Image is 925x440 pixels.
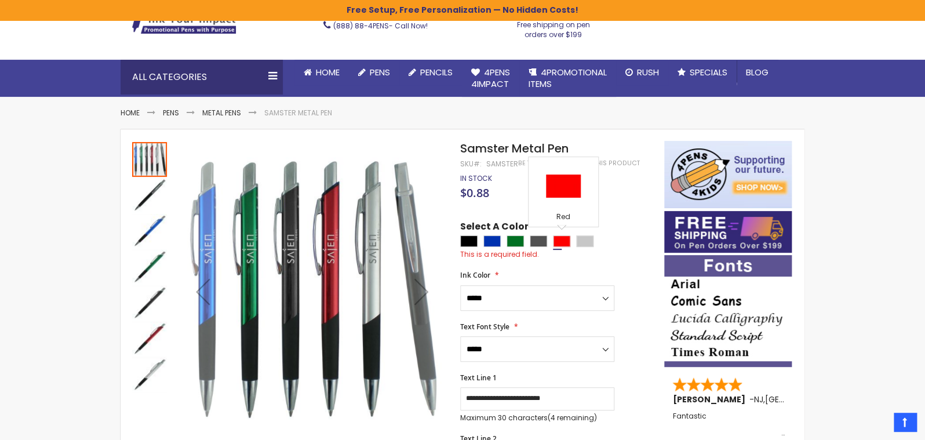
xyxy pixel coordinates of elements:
[668,60,737,85] a: Specials
[132,321,168,357] div: Samster Metal Pen
[460,270,490,280] span: Ink Color
[519,60,616,97] a: 4PROMOTIONALITEMS
[132,286,167,321] img: Samster Metal Pen
[471,66,510,90] span: 4Pens 4impact
[132,322,167,357] img: Samster Metal Pen
[132,250,167,285] img: Samster Metal Pen
[121,108,140,118] a: Home
[616,60,668,85] a: Rush
[132,249,168,285] div: Samster Metal Pen
[132,214,167,249] img: Samster Metal Pen
[749,394,850,405] span: - ,
[316,66,340,78] span: Home
[672,394,749,405] span: [PERSON_NAME]
[637,66,659,78] span: Rush
[460,173,492,183] span: In stock
[483,235,501,247] div: Blue
[420,66,453,78] span: Pencils
[460,373,497,383] span: Text Line 1
[132,357,167,392] div: Samster Metal Pen
[460,220,529,236] span: Select A Color
[132,177,168,213] div: Samster Metal Pen
[518,159,640,168] a: Be the first to review this product
[132,213,168,249] div: Samster Metal Pen
[664,211,792,253] img: Free shipping on orders over $199
[370,66,390,78] span: Pens
[764,394,850,405] span: [GEOGRAPHIC_DATA]
[664,255,792,367] img: font-personalization-examples
[507,235,524,247] div: Green
[746,66,769,78] span: Blog
[294,60,349,85] a: Home
[548,413,597,423] span: (4 remaining)
[505,16,602,39] div: Free shipping on pen orders over $199
[460,322,509,332] span: Text Font Style
[462,60,519,97] a: 4Pens4impact
[163,108,179,118] a: Pens
[460,250,653,259] div: This is a required field.
[460,235,478,247] div: Black
[264,108,332,118] li: Samster Metal Pen
[553,235,570,247] div: Red
[132,178,167,213] img: Samster Metal Pen
[399,60,462,85] a: Pencils
[460,140,569,157] span: Samster Metal Pen
[531,212,595,224] div: Red
[672,412,785,437] div: Fantastic
[132,285,168,321] div: Samster Metal Pen
[664,141,792,208] img: 4pens 4 kids
[202,108,241,118] a: Metal Pens
[333,21,428,31] span: - Call Now!
[529,66,607,90] span: 4PROMOTIONAL ITEMS
[132,141,168,177] div: Samster Metal Pen
[180,158,445,423] img: Samster Metal Pen
[690,66,727,78] span: Specials
[460,159,482,169] strong: SKU
[530,235,547,247] div: Gunmetal
[132,358,167,392] img: Samster Metal Pen
[894,413,916,431] a: Top
[576,235,593,247] div: Silver
[460,174,492,183] div: Availability
[460,413,614,423] p: Maximum 30 characters
[349,60,399,85] a: Pens
[753,394,763,405] span: NJ
[333,21,389,31] a: (888) 88-4PENS
[460,185,489,201] span: $0.88
[737,60,778,85] a: Blog
[121,60,283,94] div: All Categories
[486,159,518,169] div: Samster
